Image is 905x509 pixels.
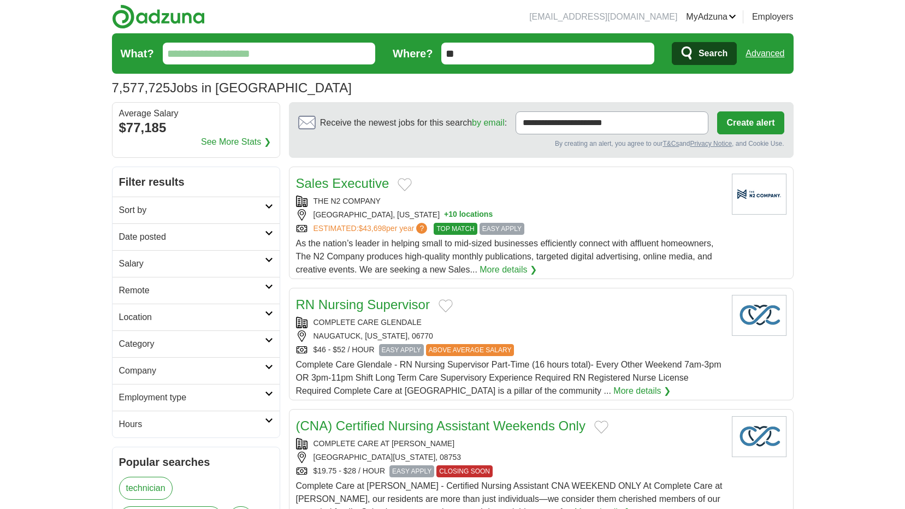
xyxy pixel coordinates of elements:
span: Search [699,43,727,64]
button: Create alert [717,111,784,134]
a: Employment type [113,384,280,411]
div: [GEOGRAPHIC_DATA][US_STATE], 08753 [296,452,723,463]
button: Add to favorite jobs [439,299,453,312]
h2: Hours [119,418,265,431]
a: Hours [113,411,280,437]
a: Company [113,357,280,384]
a: Employers [752,10,794,23]
a: T&Cs [663,140,679,147]
img: Company logo [732,174,786,215]
a: (CNA) Certified Nursing Assistant Weekends Only [296,418,585,433]
span: EASY APPLY [379,344,424,356]
h2: Sort by [119,204,265,217]
a: Category [113,330,280,357]
label: What? [121,45,154,62]
a: by email [472,118,505,127]
a: Remote [113,277,280,304]
h2: Remote [119,284,265,297]
span: ABOVE AVERAGE SALARY [426,344,514,356]
span: 7,577,725 [112,78,170,98]
div: $46 - $52 / HOUR [296,344,723,356]
span: CLOSING SOON [436,465,493,477]
a: Date posted [113,223,280,250]
a: Advanced [746,43,784,64]
label: Where? [393,45,433,62]
button: Add to favorite jobs [594,421,608,434]
a: RN Nursing Supervisor [296,297,430,312]
a: Sort by [113,197,280,223]
h2: Salary [119,257,265,270]
a: More details ❯ [613,384,671,398]
div: THE N2 COMPANY [296,196,723,207]
span: $43,698 [358,224,386,233]
div: NAUGATUCK, [US_STATE], 06770 [296,330,723,342]
span: TOP MATCH [434,223,477,235]
span: Complete Care Glendale - RN Nursing Supervisor Part-Time (16 hours total)- Every Other Weekend 7a... [296,360,721,395]
img: Company logo [732,295,786,336]
h1: Jobs in [GEOGRAPHIC_DATA] [112,80,352,95]
a: Salary [113,250,280,277]
span: ? [416,223,427,234]
a: MyAdzuna [686,10,736,23]
button: Search [672,42,737,65]
span: Receive the newest jobs for this search : [320,116,507,129]
span: EASY APPLY [389,465,434,477]
div: By creating an alert, you agree to our and , and Cookie Use. [298,139,784,149]
span: EASY APPLY [480,223,524,235]
h2: Filter results [113,167,280,197]
a: More details ❯ [480,263,537,276]
h2: Date posted [119,230,265,244]
a: See More Stats ❯ [201,135,271,149]
button: +10 locations [444,209,493,221]
h2: Popular searches [119,454,273,470]
h2: Location [119,311,265,324]
a: ESTIMATED:$43,698per year? [314,223,430,235]
li: [EMAIL_ADDRESS][DOMAIN_NAME] [529,10,677,23]
div: COMPLETE CARE AT [PERSON_NAME] [296,438,723,449]
div: $19.75 - $28 / HOUR [296,465,723,477]
h2: Company [119,364,265,377]
h2: Employment type [119,391,265,404]
div: $77,185 [119,118,273,138]
img: Adzuna logo [112,4,205,29]
h2: Category [119,338,265,351]
div: [GEOGRAPHIC_DATA], [US_STATE] [296,209,723,221]
a: Privacy Notice [690,140,732,147]
button: Add to favorite jobs [398,178,412,191]
img: Company logo [732,416,786,457]
a: technician [119,477,173,500]
a: Sales Executive [296,176,389,191]
div: Average Salary [119,109,273,118]
span: + [444,209,448,221]
span: As the nation’s leader in helping small to mid-sized businesses efficiently connect with affluent... [296,239,714,274]
div: COMPLETE CARE GLENDALE [296,317,723,328]
a: Location [113,304,280,330]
